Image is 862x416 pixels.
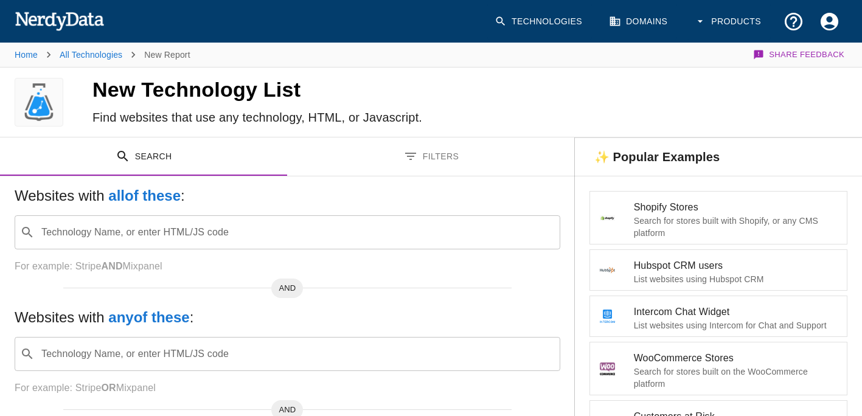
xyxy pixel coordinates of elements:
span: AND [271,282,303,294]
a: All Technologies [60,50,122,60]
p: New Report [144,49,190,61]
a: Intercom Chat WidgetList websites using Intercom for Chat and Support [589,296,847,337]
a: Shopify StoresSearch for stores built with Shopify, or any CMS platform [589,191,847,244]
h4: New Technology List [92,77,465,103]
h5: Websites with : [15,186,560,206]
span: WooCommerce Stores [634,351,837,366]
img: NerdyData.com [15,9,104,33]
a: Home [15,50,38,60]
span: Hubspot CRM users [634,258,837,273]
span: Shopify Stores [634,200,837,215]
h6: Find websites that use any technology, HTML, or Javascript. [92,108,465,127]
a: Domains [602,4,677,40]
img: logo [20,78,58,127]
a: WooCommerce StoresSearch for stores built on the WooCommerce platform [589,342,847,395]
button: Support and Documentation [776,4,812,40]
b: AND [101,261,122,271]
h5: Websites with : [15,308,560,327]
p: Search for stores built with Shopify, or any CMS platform [634,215,837,239]
button: Products [687,4,771,40]
b: OR [101,383,116,393]
p: List websites using Intercom for Chat and Support [634,319,837,331]
b: any of these [108,309,189,325]
a: Hubspot CRM usersList websites using Hubspot CRM [589,249,847,291]
button: Account Settings [812,4,847,40]
b: all of these [108,187,181,204]
button: Share Feedback [751,43,847,67]
span: AND [271,404,303,416]
h6: ✨ Popular Examples [575,138,729,176]
a: Technologies [487,4,592,40]
nav: breadcrumb [15,43,190,67]
p: For example: Stripe Mixpanel [15,381,560,395]
button: Filters [287,137,574,176]
p: List websites using Hubspot CRM [634,273,837,285]
p: Search for stores built on the WooCommerce platform [634,366,837,390]
p: For example: Stripe Mixpanel [15,259,560,274]
span: Intercom Chat Widget [634,305,837,319]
